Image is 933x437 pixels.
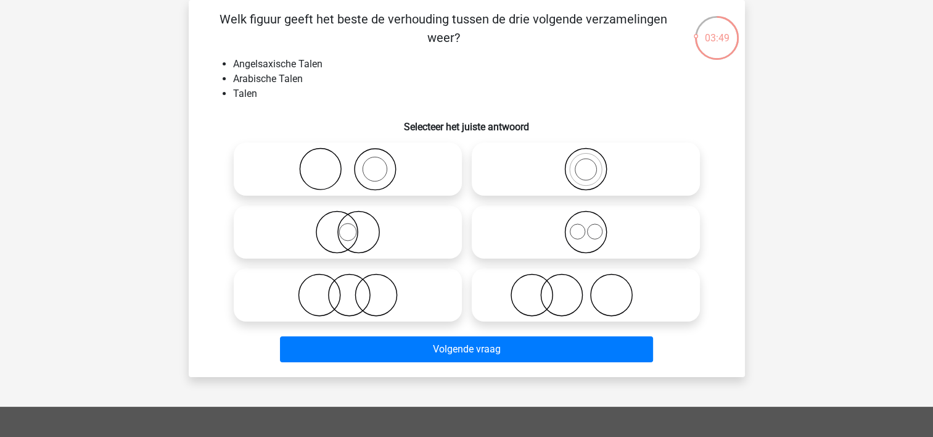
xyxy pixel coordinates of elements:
h6: Selecteer het juiste antwoord [208,111,725,133]
li: Talen [233,86,725,101]
div: 03:49 [694,15,740,46]
p: Welk figuur geeft het beste de verhouding tussen de drie volgende verzamelingen weer? [208,10,679,47]
li: Angelsaxische Talen [233,57,725,72]
button: Volgende vraag [280,336,653,362]
li: Arabische Talen [233,72,725,86]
